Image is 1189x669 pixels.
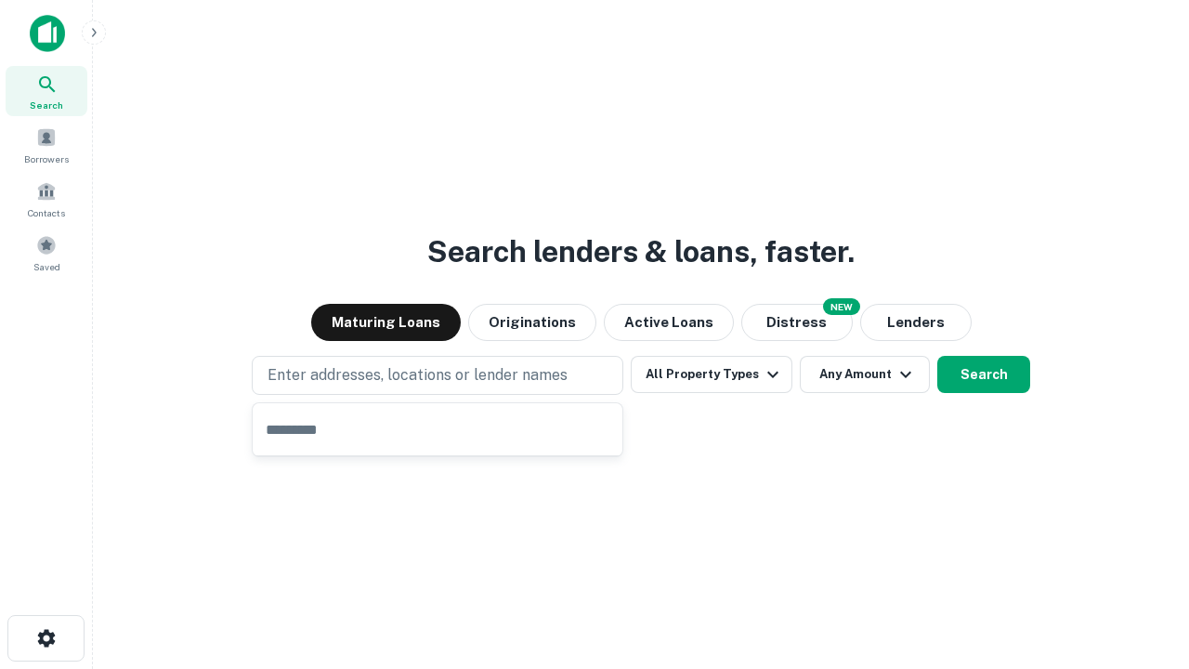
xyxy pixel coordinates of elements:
button: Active Loans [604,304,734,341]
button: Search [937,356,1030,393]
a: Saved [6,228,87,278]
span: Search [30,98,63,112]
button: All Property Types [631,356,792,393]
p: Enter addresses, locations or lender names [268,364,568,387]
a: Search [6,66,87,116]
span: Contacts [28,205,65,220]
button: Any Amount [800,356,930,393]
button: Lenders [860,304,972,341]
button: Search distressed loans with lien and other non-mortgage details. [741,304,853,341]
button: Originations [468,304,596,341]
div: NEW [823,298,860,315]
button: Maturing Loans [311,304,461,341]
iframe: Chat Widget [1096,520,1189,610]
h3: Search lenders & loans, faster. [427,230,855,274]
img: capitalize-icon.png [30,15,65,52]
button: Enter addresses, locations or lender names [252,356,623,395]
a: Contacts [6,174,87,224]
a: Borrowers [6,120,87,170]
span: Saved [33,259,60,274]
span: Borrowers [24,151,69,166]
